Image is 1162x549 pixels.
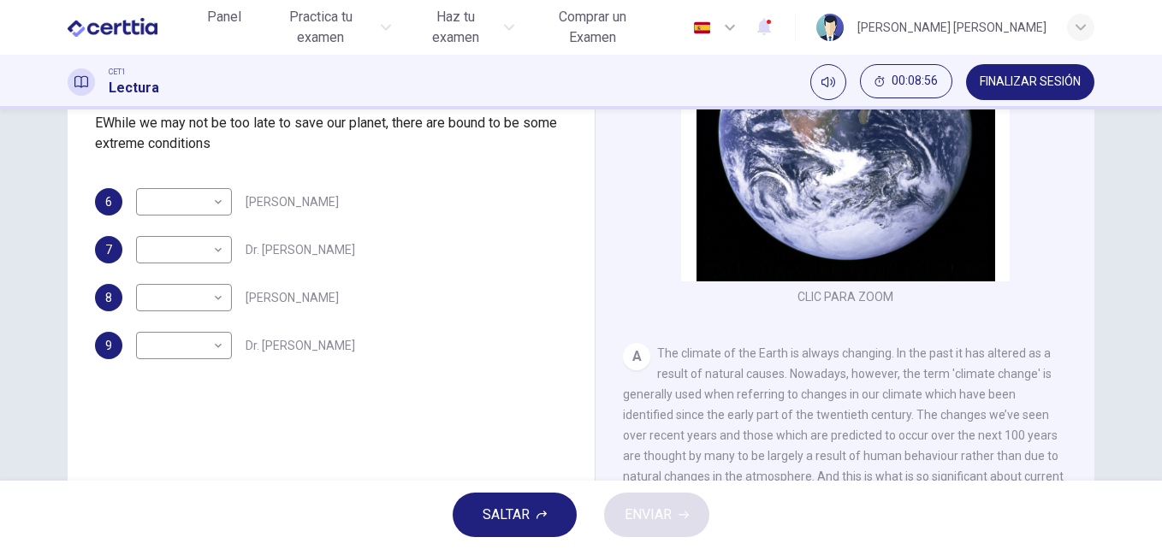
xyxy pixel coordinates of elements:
button: Practica tu examen [258,2,399,53]
button: Panel [197,2,252,32]
span: Haz tu examen [412,7,498,48]
span: FINALIZAR SESIÓN [980,75,1081,89]
span: Practica tu examen [265,7,376,48]
span: Panel [207,7,241,27]
span: SALTAR [483,503,530,527]
button: 00:08:56 [860,64,952,98]
span: 8 [105,292,112,304]
span: [PERSON_NAME] [246,196,339,208]
div: A [623,343,650,370]
span: 7 [105,244,112,256]
img: Profile picture [816,14,844,41]
div: [PERSON_NAME] [PERSON_NAME] [857,17,1046,38]
span: CET1 [109,66,126,78]
a: Panel [197,2,252,53]
button: Haz tu examen [405,2,520,53]
button: FINALIZAR SESIÓN [966,64,1094,100]
h1: Lectura [109,78,159,98]
img: es [691,21,713,34]
a: CERTTIA logo [68,10,197,44]
button: SALTAR [453,493,577,537]
span: 6 [105,196,112,208]
span: Comprar un Examen [535,7,650,48]
span: 9 [105,339,112,351]
button: Comprar un Examen [528,2,657,53]
span: Dr. [PERSON_NAME] [246,339,355,351]
span: [PERSON_NAME] [246,292,339,304]
span: 00:08:56 [892,74,938,88]
span: Dr. [PERSON_NAME] [246,244,355,256]
span: The climate of the Earth is always changing. In the past it has altered as a result of natural ca... [623,346,1067,545]
div: Ocultar [860,64,952,100]
div: Silenciar [810,64,846,100]
span: E [95,115,103,131]
img: CERTTIA logo [68,10,157,44]
span: While we may not be too late to save our planet, there are bound to be some extreme conditions [95,115,557,151]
